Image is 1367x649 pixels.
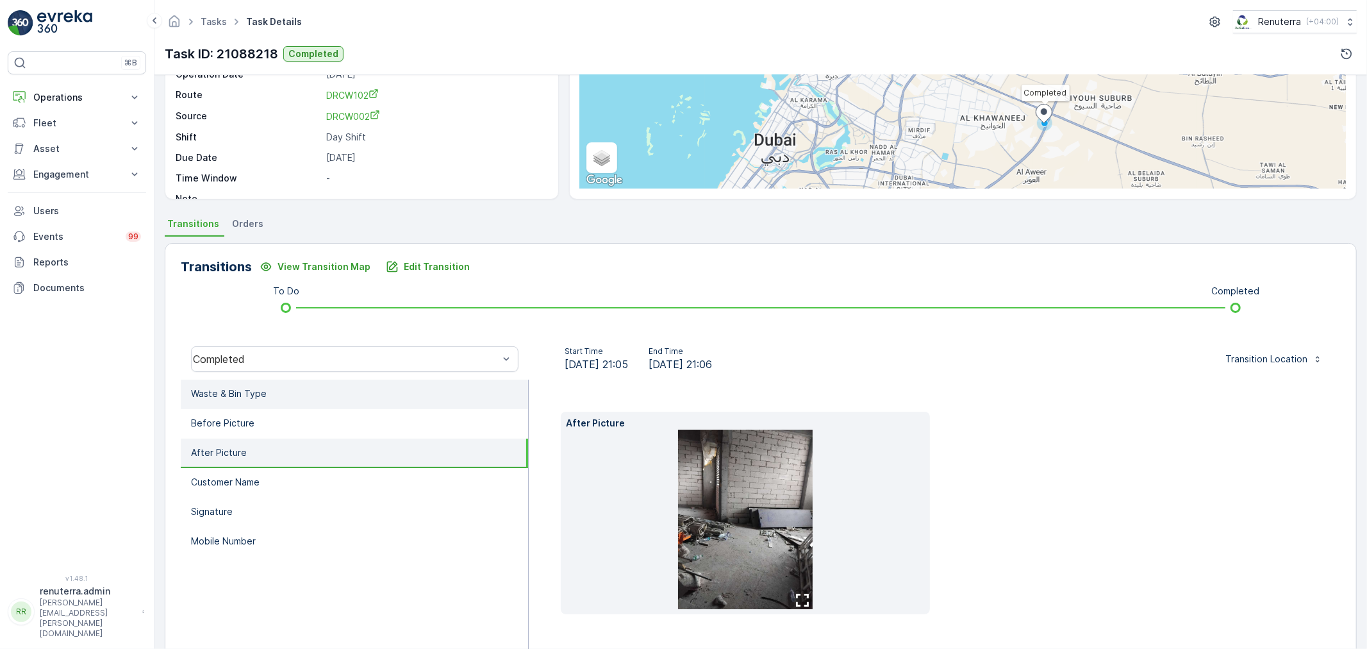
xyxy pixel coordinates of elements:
[33,142,120,155] p: Asset
[33,117,120,130] p: Fleet
[33,282,141,294] p: Documents
[378,257,477,277] button: Edit Transition
[33,256,141,269] p: Reports
[288,47,338,60] p: Completed
[8,198,146,224] a: Users
[326,111,380,122] span: DRCW002
[176,110,321,123] p: Source
[191,417,254,430] p: Before Picture
[8,162,146,187] button: Engagement
[566,417,925,430] p: After Picture
[583,172,626,189] img: Google
[33,168,120,181] p: Engagement
[1233,10,1357,33] button: Renuterra(+04:00)
[326,172,545,185] p: -
[8,249,146,275] a: Reports
[176,88,321,102] p: Route
[33,230,118,243] p: Events
[8,136,146,162] button: Asset
[1218,349,1330,369] button: Transition Location
[588,144,616,172] a: Layers
[232,217,263,230] span: Orders
[326,151,545,164] p: [DATE]
[176,192,321,205] p: Note
[167,217,219,230] span: Transitions
[326,90,379,101] span: DRCW102
[201,16,227,27] a: Tasks
[565,346,628,357] p: Start Time
[181,257,252,276] p: Transitions
[678,430,813,609] img: aaf74acb27964a448fa6a1cbb5b99ea1.jpg
[1258,15,1301,28] p: Renuterra
[191,387,267,400] p: Waste & Bin Type
[124,58,137,68] p: ⌘B
[33,205,141,217] p: Users
[326,88,545,102] a: DRCW102
[326,110,545,123] a: DRCW002
[40,598,136,639] p: [PERSON_NAME][EMAIL_ADDRESS][PERSON_NAME][DOMAIN_NAME]
[8,575,146,582] span: v 1.48.1
[252,257,378,277] button: View Transition Map
[37,10,92,36] img: logo_light-DOdMpM7g.png
[33,91,120,104] p: Operations
[191,476,260,489] p: Customer Name
[191,505,233,518] p: Signature
[326,131,545,144] p: Day Shift
[193,353,499,365] div: Completed
[8,85,146,110] button: Operations
[167,19,181,30] a: Homepage
[8,224,146,249] a: Events99
[176,172,321,185] p: Time Window
[40,585,136,598] p: renuterra.admin
[273,285,299,298] p: To Do
[8,585,146,639] button: RRrenuterra.admin[PERSON_NAME][EMAIL_ADDRESS][PERSON_NAME][DOMAIN_NAME]
[176,151,321,164] p: Due Date
[583,172,626,189] a: Open this area in Google Maps (opens a new window)
[191,446,247,459] p: After Picture
[649,346,712,357] p: End Time
[404,260,470,273] p: Edit Transition
[1225,353,1307,366] p: Transition Location
[278,260,370,273] p: View Transition Map
[8,110,146,136] button: Fleet
[283,46,344,62] button: Completed
[244,15,304,28] span: Task Details
[165,44,278,63] p: Task ID: 21088218
[8,10,33,36] img: logo
[649,357,712,372] span: [DATE] 21:06
[176,131,321,144] p: Shift
[191,535,256,548] p: Mobile Number
[11,602,31,622] div: RR
[128,232,138,242] p: 99
[326,192,545,205] p: -
[1211,285,1259,298] p: Completed
[1306,17,1339,27] p: ( +04:00 )
[565,357,628,372] span: [DATE] 21:05
[1233,15,1253,29] img: Screenshot_2024-07-26_at_13.33.01.png
[8,275,146,301] a: Documents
